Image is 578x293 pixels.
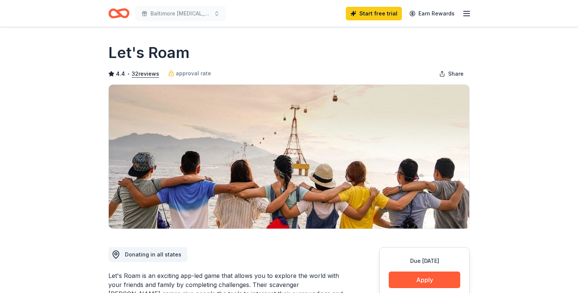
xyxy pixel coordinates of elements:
[433,66,470,81] button: Share
[448,69,464,78] span: Share
[176,69,211,78] span: approval rate
[127,71,130,77] span: •
[125,251,181,258] span: Donating in all states
[109,85,469,229] img: Image for Let's Roam
[135,6,226,21] button: Baltimore [MEDICAL_DATA] Support Group Annual Fundraiser
[132,69,159,78] button: 32reviews
[168,69,211,78] a: approval rate
[389,256,460,266] div: Due [DATE]
[151,9,211,18] span: Baltimore [MEDICAL_DATA] Support Group Annual Fundraiser
[108,5,129,22] a: Home
[405,7,459,20] a: Earn Rewards
[108,42,190,63] h1: Let's Roam
[116,69,125,78] span: 4.4
[389,272,460,288] button: Apply
[346,7,402,20] a: Start free trial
